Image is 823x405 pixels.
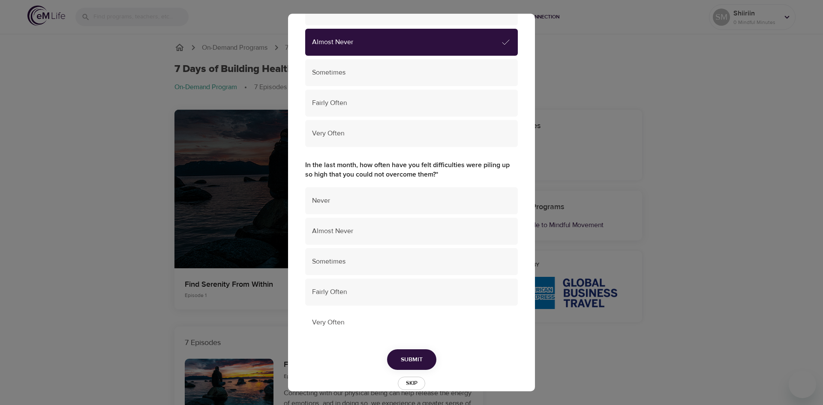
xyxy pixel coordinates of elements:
[312,226,511,236] span: Almost Never
[312,196,511,206] span: Never
[401,354,423,365] span: Submit
[312,257,511,267] span: Sometimes
[312,68,511,78] span: Sometimes
[312,287,511,297] span: Fairly Often
[305,160,518,180] label: In the last month, how often have you felt difficulties were piling up so high that you could not...
[312,318,511,327] span: Very Often
[398,377,425,390] button: Skip
[387,349,436,370] button: Submit
[312,37,501,47] span: Almost Never
[312,98,511,108] span: Fairly Often
[312,129,511,138] span: Very Often
[402,378,421,388] span: Skip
